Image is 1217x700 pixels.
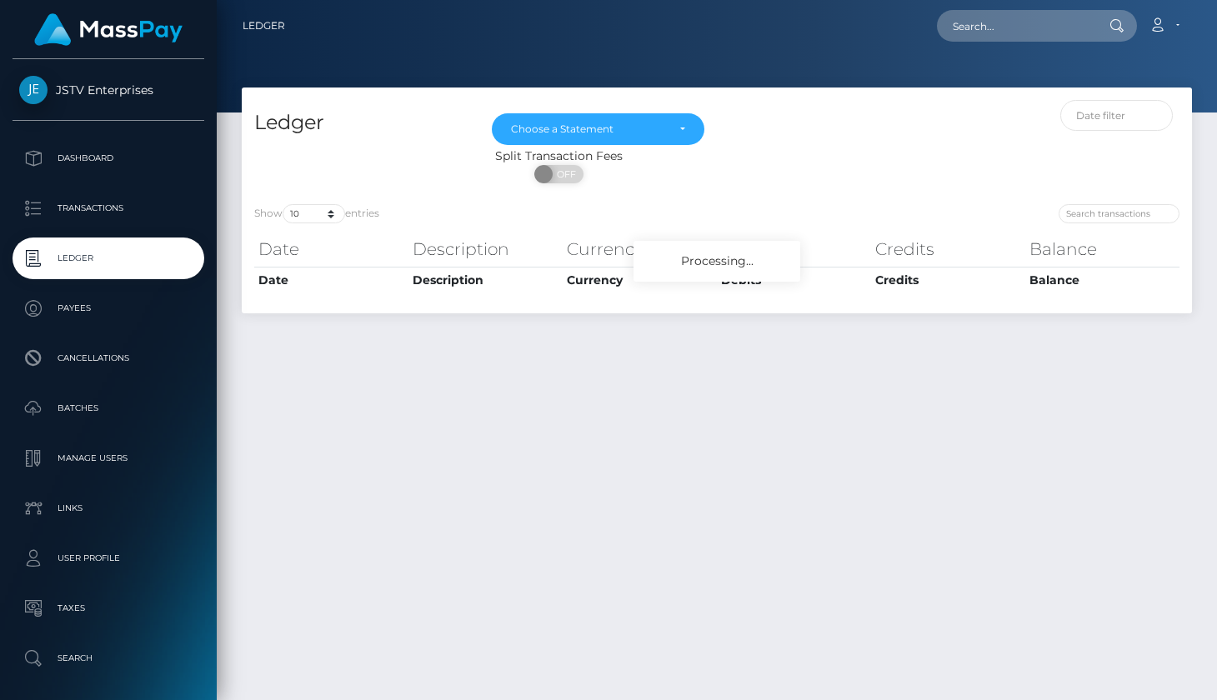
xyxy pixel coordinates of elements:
th: Date [254,267,408,293]
th: Date [254,232,408,266]
select: Showentries [283,204,345,223]
a: Ledger [13,237,204,279]
a: User Profile [13,537,204,579]
a: Batches [13,387,204,429]
p: User Profile [19,546,198,571]
th: Debits [717,232,871,266]
img: JSTV Enterprises [19,76,48,104]
th: Description [408,267,563,293]
p: Payees [19,296,198,321]
div: Split Transaction Fees [242,147,875,165]
img: MassPay Logo [34,13,183,46]
input: Search... [937,10,1094,42]
p: Cancellations [19,346,198,371]
a: Manage Users [13,437,204,479]
th: Balance [1025,232,1179,266]
span: JSTV Enterprises [13,82,204,97]
span: OFF [543,165,585,183]
a: Cancellations [13,337,204,379]
a: Links [13,487,204,529]
p: Manage Users [19,446,198,471]
p: Batches [19,396,198,421]
a: Transactions [13,187,204,229]
th: Credits [871,267,1025,293]
a: Ledger [243,8,285,43]
th: Credits [871,232,1025,266]
label: Show entries [254,204,379,223]
a: Search [13,637,204,679]
input: Date filter [1060,100,1173,131]
th: Description [408,232,563,266]
p: Taxes [19,596,198,621]
a: Taxes [13,587,204,629]
p: Links [19,496,198,521]
th: Currency [563,267,717,293]
p: Search [19,646,198,671]
div: Processing... [634,241,800,282]
a: Payees [13,287,204,329]
h4: Ledger [254,108,467,137]
th: Balance [1025,267,1179,293]
p: Transactions [19,196,198,221]
button: Choose a Statement [492,113,704,145]
input: Search transactions [1059,204,1179,223]
th: Currency [563,232,717,266]
div: Choose a Statement [511,122,666,136]
p: Ledger [19,246,198,271]
a: Dashboard [13,137,204,179]
p: Dashboard [19,146,198,171]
